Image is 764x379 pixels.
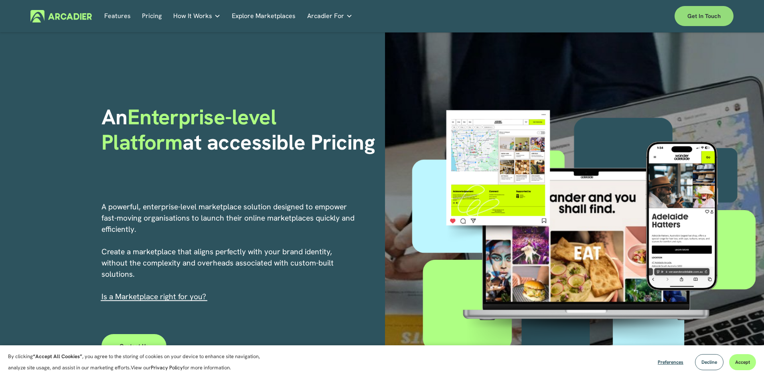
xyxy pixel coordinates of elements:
p: A powerful, enterprise-level marketplace solution designed to empower fast-moving organisations t... [101,201,356,302]
a: Privacy Policy [151,364,183,371]
a: Pricing [142,10,162,22]
button: Decline [695,354,723,370]
a: folder dropdown [173,10,221,22]
span: Enterprise-level Platform [101,103,282,156]
h1: An at accessible Pricing [101,105,379,155]
strong: “Accept All Cookies” [33,353,82,360]
p: By clicking , you agree to the storing of cookies on your device to enhance site navigation, anal... [8,351,269,373]
span: Preferences [658,359,683,365]
span: How It Works [173,10,212,22]
span: Arcadier For [307,10,344,22]
a: Features [104,10,131,22]
iframe: Chat Widget [724,340,764,379]
a: Get in touch [675,6,734,26]
span: I [101,292,206,302]
a: Explore Marketplaces [232,10,296,22]
button: Preferences [652,354,689,370]
span: Decline [701,359,717,365]
a: s a Marketplace right for you? [103,292,206,302]
a: folder dropdown [307,10,353,22]
img: Arcadier [30,10,92,22]
a: Contact Us [101,334,167,358]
